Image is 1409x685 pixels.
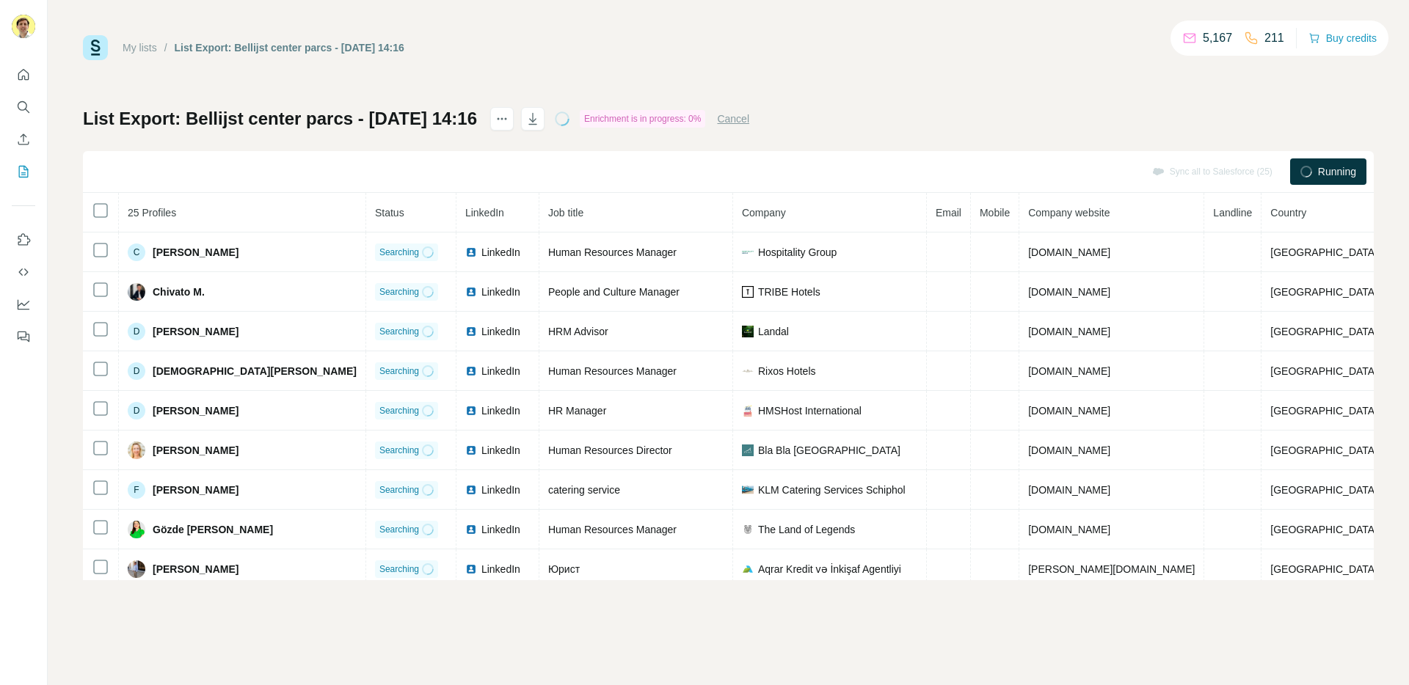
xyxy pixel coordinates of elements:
[1028,524,1110,535] span: [DOMAIN_NAME]
[128,207,176,219] span: 25 Profiles
[758,364,816,378] span: Rixos Hotels
[1028,286,1110,298] span: [DOMAIN_NAME]
[936,207,961,219] span: Email
[12,291,35,318] button: Dashboard
[465,524,477,535] img: LinkedIn logo
[379,285,419,298] span: Searching
[128,243,145,261] div: C
[742,365,754,377] img: company-logo
[465,326,477,337] img: LinkedIn logo
[465,365,477,377] img: LinkedIn logo
[980,207,1010,219] span: Mobile
[12,62,35,88] button: Quick start
[1270,246,1377,258] span: [GEOGRAPHIC_DATA]
[742,444,754,456] img: company-logo
[128,442,145,459] img: Avatar
[465,246,477,258] img: LinkedIn logo
[1028,405,1110,417] span: [DOMAIN_NAME]
[1203,29,1232,47] p: 5,167
[742,484,754,496] img: company-logo
[742,524,754,535] img: company-logo
[12,259,35,285] button: Use Surfe API
[153,324,239,339] span: [PERSON_NAME]
[379,563,419,576] span: Searching
[379,523,419,536] span: Searching
[548,365,677,377] span: Human Resources Manager
[548,524,677,535] span: Human Resources Manager
[1028,365,1110,377] span: [DOMAIN_NAME]
[128,362,145,380] div: D
[481,443,520,458] span: LinkedIn
[379,483,419,497] span: Searching
[481,285,520,299] span: LinkedIn
[379,404,419,417] span: Searching
[1308,28,1377,48] button: Buy credits
[1028,563,1195,575] span: [PERSON_NAME][DOMAIN_NAME]
[12,323,35,350] button: Feedback
[465,484,477,496] img: LinkedIn logo
[758,245,837,260] span: Hospitality Group
[465,286,477,298] img: LinkedIn logo
[379,444,419,457] span: Searching
[128,323,145,340] div: D
[465,207,504,219] span: LinkedIn
[1028,484,1110,496] span: [DOMAIN_NAME]
[1318,164,1356,179] span: Running
[548,444,672,456] span: Human Resources Director
[128,560,145,578] img: Avatar
[548,286,680,298] span: People and Culture Manager
[153,522,273,537] span: Gözde [PERSON_NAME]
[123,42,157,54] a: My lists
[1028,246,1110,258] span: [DOMAIN_NAME]
[153,364,357,378] span: [DEMOGRAPHIC_DATA][PERSON_NAME]
[758,522,855,537] span: The Land of Legends
[1028,444,1110,456] span: [DOMAIN_NAME]
[12,227,35,253] button: Use Surfe on LinkedIn
[742,405,754,417] img: company-logo
[490,107,514,131] button: actions
[153,562,239,576] span: [PERSON_NAME]
[548,563,580,575] span: Юрист
[481,403,520,418] span: LinkedIn
[742,286,754,298] img: company-logo
[481,562,520,576] span: LinkedIn
[1270,484,1377,496] span: [GEOGRAPHIC_DATA]
[12,94,35,120] button: Search
[128,481,145,499] div: F
[465,405,477,417] img: LinkedIn logo
[758,324,789,339] span: Landal
[153,483,239,497] span: [PERSON_NAME]
[1270,365,1377,377] span: [GEOGRAPHIC_DATA]
[153,443,239,458] span: [PERSON_NAME]
[153,245,239,260] span: [PERSON_NAME]
[481,483,520,497] span: LinkedIn
[1264,29,1284,47] p: 211
[758,403,862,418] span: HMSHost International
[1270,524,1377,535] span: [GEOGRAPHIC_DATA]
[12,126,35,153] button: Enrich CSV
[548,405,606,417] span: HR Manager
[1270,563,1377,575] span: [GEOGRAPHIC_DATA]
[1028,326,1110,337] span: [DOMAIN_NAME]
[758,562,901,576] span: Aqrar Kredit və İnkişaf Agentliyi
[742,207,786,219] span: Company
[717,111,749,126] button: Cancel
[175,40,404,55] div: List Export: Bellijst center parcs - [DATE] 14:16
[1213,207,1252,219] span: Landline
[758,285,820,299] span: TRIBE Hotels
[128,521,145,538] img: Avatar
[481,522,520,537] span: LinkedIn
[758,483,906,497] span: KLM Catering Services Schiphol
[83,107,477,131] h1: List Export: Bellijst center parcs - [DATE] 14:16
[164,40,167,55] li: /
[742,326,754,337] img: company-logo
[128,402,145,420] div: D
[379,246,419,259] span: Searching
[128,283,145,301] img: Avatar
[379,325,419,338] span: Searching
[481,245,520,260] span: LinkedIn
[548,326,608,337] span: HRM Advisor
[742,246,754,258] img: company-logo
[1270,326,1377,337] span: [GEOGRAPHIC_DATA]
[1270,444,1377,456] span: [GEOGRAPHIC_DATA]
